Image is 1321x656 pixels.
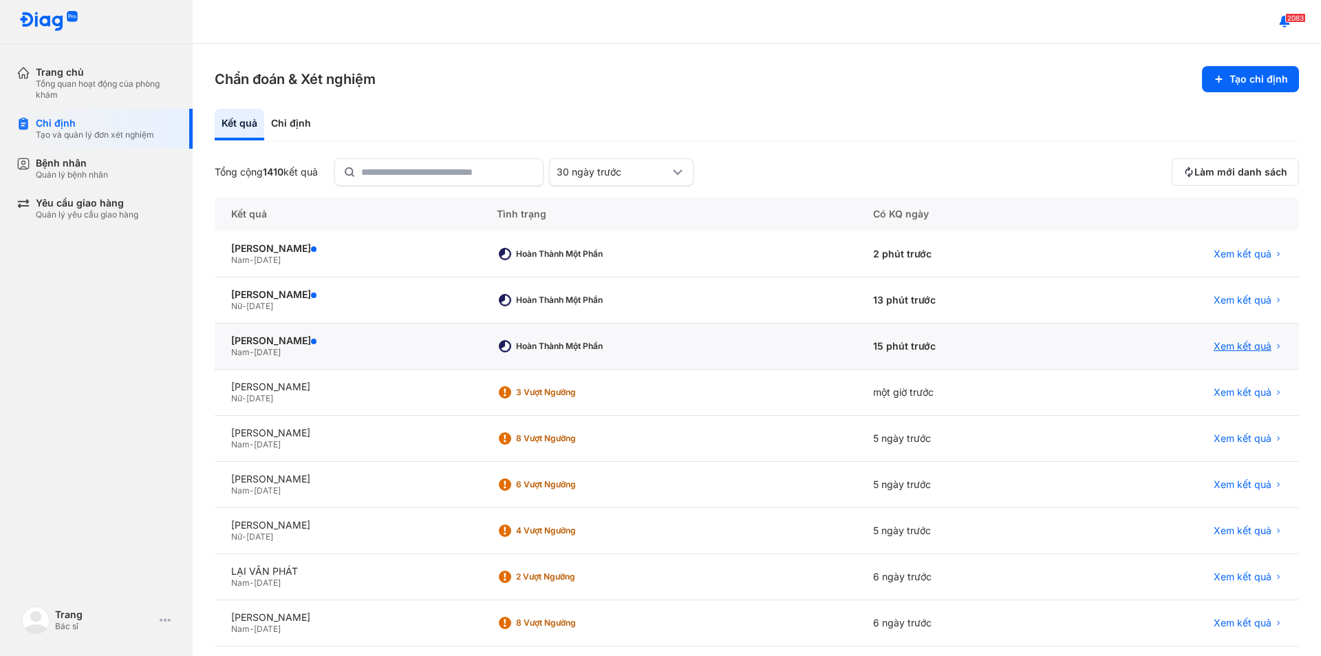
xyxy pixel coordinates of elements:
[231,519,464,531] div: [PERSON_NAME]
[480,197,857,231] div: Tình trạng
[254,485,281,496] span: [DATE]
[55,609,154,621] div: Trang
[516,479,626,490] div: 6 Vượt ngưỡng
[516,525,626,536] div: 4 Vượt ngưỡng
[36,197,138,209] div: Yêu cầu giao hàng
[516,617,626,628] div: 8 Vượt ngưỡng
[1202,66,1299,92] button: Tạo chỉ định
[231,473,464,485] div: [PERSON_NAME]
[516,248,626,260] div: Hoàn thành một phần
[231,288,464,301] div: [PERSON_NAME]
[254,255,281,265] span: [DATE]
[254,578,281,588] span: [DATE]
[231,439,250,449] span: Nam
[250,347,254,357] span: -
[231,427,464,439] div: [PERSON_NAME]
[231,255,250,265] span: Nam
[516,433,626,444] div: 8 Vượt ngưỡng
[231,578,250,588] span: Nam
[22,606,50,634] img: logo
[254,347,281,357] span: [DATE]
[250,624,254,634] span: -
[215,70,376,89] h3: Chẩn đoán & Xét nghiệm
[231,347,250,357] span: Nam
[242,301,246,311] span: -
[857,416,1071,462] div: 5 ngày trước
[857,197,1071,231] div: Có KQ ngày
[36,66,176,78] div: Trang chủ
[1214,478,1271,491] span: Xem kết quả
[242,531,246,542] span: -
[1214,294,1271,306] span: Xem kết quả
[246,301,273,311] span: [DATE]
[215,109,264,140] div: Kết quả
[36,169,108,180] div: Quản lý bệnh nhân
[250,439,254,449] span: -
[857,462,1071,508] div: 5 ngày trước
[516,387,626,398] div: 3 Vượt ngưỡng
[1214,386,1271,399] span: Xem kết quả
[857,277,1071,324] div: 13 phút trước
[36,209,138,220] div: Quản lý yêu cầu giao hàng
[254,439,281,449] span: [DATE]
[250,578,254,588] span: -
[55,621,154,632] div: Bác sĩ
[246,531,273,542] span: [DATE]
[231,531,242,542] span: Nữ
[264,109,318,140] div: Chỉ định
[263,166,283,178] span: 1410
[231,624,250,634] span: Nam
[242,393,246,403] span: -
[1285,13,1306,23] span: 2083
[857,370,1071,416] div: một giờ trước
[857,554,1071,600] div: 6 ngày trước
[254,624,281,634] span: [DATE]
[231,393,242,403] span: Nữ
[36,78,176,100] div: Tổng quan hoạt động của phòng khám
[557,166,669,178] div: 30 ngày trước
[516,571,626,582] div: 2 Vượt ngưỡng
[857,324,1071,370] div: 15 phút trước
[857,600,1071,646] div: 6 ngày trước
[231,301,242,311] span: Nữ
[19,11,78,32] img: logo
[36,129,154,140] div: Tạo và quản lý đơn xét nghiệm
[36,157,108,169] div: Bệnh nhân
[231,565,464,578] div: LẠI VĂN PHÁT
[231,485,250,496] span: Nam
[231,611,464,624] div: [PERSON_NAME]
[1214,340,1271,352] span: Xem kết quả
[1214,248,1271,260] span: Xem kết quả
[857,508,1071,554] div: 5 ngày trước
[215,166,318,178] div: Tổng cộng kết quả
[1214,432,1271,445] span: Xem kết quả
[231,381,464,393] div: [PERSON_NAME]
[231,335,464,347] div: [PERSON_NAME]
[215,197,480,231] div: Kết quả
[36,117,154,129] div: Chỉ định
[1214,571,1271,583] span: Xem kết quả
[857,231,1071,277] div: 2 phút trước
[1194,166,1287,178] span: Làm mới danh sách
[250,255,254,265] span: -
[1214,617,1271,629] span: Xem kết quả
[516,341,626,352] div: Hoàn thành một phần
[231,242,464,255] div: [PERSON_NAME]
[250,485,254,496] span: -
[516,295,626,306] div: Hoàn thành một phần
[246,393,273,403] span: [DATE]
[1172,158,1299,186] button: Làm mới danh sách
[1214,525,1271,537] span: Xem kết quả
